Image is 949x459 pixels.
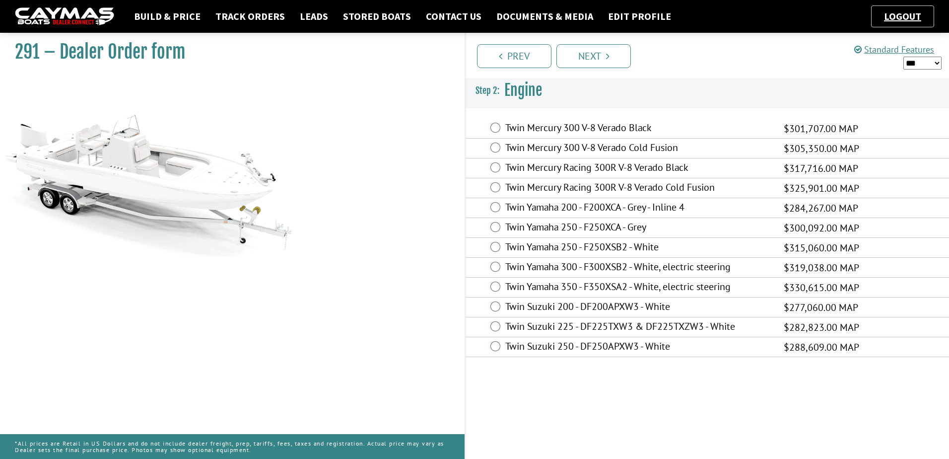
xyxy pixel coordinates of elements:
[505,281,771,295] label: Twin Yamaha 350 - F350XSA2 - White, electric steering
[784,141,859,156] span: $305,350.00 MAP
[879,10,926,22] a: Logout
[854,44,934,55] a: Standard Features
[505,221,771,235] label: Twin Yamaha 250 - F250XCA - Grey
[784,260,859,275] span: $319,038.00 MAP
[784,300,858,315] span: $277,060.00 MAP
[505,122,771,136] label: Twin Mercury 300 V-8 Verado Black
[505,261,771,275] label: Twin Yamaha 300 - F300XSB2 - White, electric steering
[505,241,771,255] label: Twin Yamaha 250 - F250XSB2 - White
[466,72,949,109] h3: Engine
[784,240,859,255] span: $315,060.00 MAP
[505,301,771,315] label: Twin Suzuki 200 - DF200APXW3 - White
[505,142,771,156] label: Twin Mercury 300 V-8 Verado Cold Fusion
[784,121,858,136] span: $301,707.00 MAP
[129,10,205,23] a: Build & Price
[784,221,859,235] span: $300,092.00 MAP
[474,43,949,68] ul: Pagination
[784,181,859,196] span: $325,901.00 MAP
[784,280,859,295] span: $330,615.00 MAP
[15,435,450,458] p: *All prices are Retail in US Dollars and do not include dealer freight, prep, tariffs, fees, taxe...
[505,320,771,335] label: Twin Suzuki 225 - DF225TXW3 & DF225TXZW3 - White
[505,340,771,355] label: Twin Suzuki 250 - DF250APXW3 - White
[784,320,859,335] span: $282,823.00 MAP
[210,10,290,23] a: Track Orders
[421,10,486,23] a: Contact Us
[603,10,676,23] a: Edit Profile
[15,41,440,63] h1: 291 – Dealer Order form
[15,7,114,26] img: caymas-dealer-connect-2ed40d3bc7270c1d8d7ffb4b79bf05adc795679939227970def78ec6f6c03838.gif
[338,10,416,23] a: Stored Boats
[491,10,598,23] a: Documents & Media
[505,201,771,216] label: Twin Yamaha 200 - F200XCA - Grey - Inline 4
[784,201,858,216] span: $284,267.00 MAP
[477,44,551,68] a: Prev
[784,161,858,176] span: $317,716.00 MAP
[556,44,631,68] a: Next
[784,340,859,355] span: $288,609.00 MAP
[505,161,771,176] label: Twin Mercury Racing 300R V-8 Verado Black
[295,10,333,23] a: Leads
[505,181,771,196] label: Twin Mercury Racing 300R V-8 Verado Cold Fusion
